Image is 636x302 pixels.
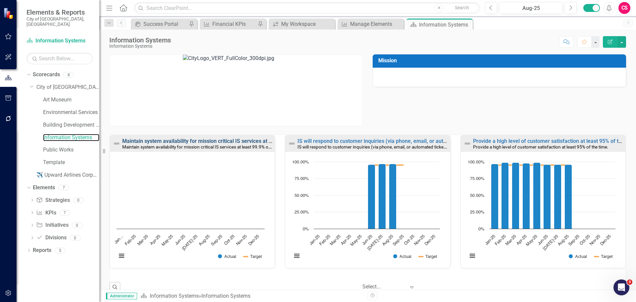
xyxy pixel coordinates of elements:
div: Chart. Highcharts interactive chart. [289,158,447,266]
path: Jan-25, 97. Actual. [491,164,498,229]
div: Information Systems [109,44,171,49]
small: City of [GEOGRAPHIC_DATA], [GEOGRAPHIC_DATA] [26,16,93,27]
svg: Interactive chart [289,158,443,266]
a: Environmental Services [43,109,99,116]
img: ClearPoint Strategy [3,8,15,19]
path: Feb-25, 99. Actual. [501,162,508,229]
text: Oct-25 [403,234,415,246]
button: Show Target [419,254,437,259]
a: Maintain system availability for mission critical IS services at least 99.9% of the time. [122,138,325,144]
a: Divisions [36,234,66,242]
div: Success Portal [143,20,187,28]
path: Jun-25, 96. Actual. [543,164,551,229]
text: Jan-25 [309,234,321,246]
text: Jan-25 [484,234,496,246]
a: Information Systems [26,37,93,45]
div: Manage Elements [350,20,402,28]
text: [DATE]-25 [367,234,384,251]
text: Sep-25 [567,234,580,247]
text: Nov-25 [236,234,248,246]
div: Chart. Highcharts interactive chart. [113,158,271,266]
iframe: Intercom live chat [613,279,629,295]
div: 5 [55,248,65,253]
text: May-25 [525,234,538,247]
text: Feb-25 [319,234,331,246]
a: City of [GEOGRAPHIC_DATA] [36,84,99,91]
input: Search ClearPoint... [134,2,480,14]
a: ✈️ Upward Airlines Corporate [36,171,99,179]
a: My Workspace [270,20,333,28]
span: 3 [627,279,632,285]
text: Dec-25 [424,234,436,246]
text: 75.00% [294,177,309,181]
svg: Interactive chart [464,158,619,266]
text: 0% [478,227,484,231]
text: 25.00% [470,210,484,214]
button: Show Actual [393,254,411,259]
button: Show Actual [569,254,587,259]
text: Apr-25 [340,234,352,246]
text: Oct-25 [579,234,591,246]
div: Double-Click to Edit [285,135,450,268]
path: Aug-25, 96. Actual. [564,164,572,229]
div: Financial KPIs [212,20,256,28]
a: Elements [33,184,55,192]
text: Mar-25 [137,234,149,246]
path: Mar-25, 99. Actual. [512,162,519,229]
a: Initiatives [36,221,68,229]
button: CS [618,2,630,14]
a: IS will respond to customer inquiries (via phone, email, or automated ticketing) within 4 hours o... [297,138,537,144]
div: Information Systems [109,36,171,44]
text: Aug-25 [557,234,570,247]
text: May-25 [350,234,363,247]
text: Apr-25 [149,234,161,246]
g: Actual, series 1 of 2. Bar series with 12 bars. [491,162,610,229]
a: Strategies [36,197,70,204]
path: Jul-25, 97. Actual. [379,164,386,229]
small: Provide a high level of customer satisfaction at least 95% of the time. [473,144,609,150]
text: Nov-25 [413,234,426,246]
path: Aug-25, 97. Actual. [389,164,397,229]
path: Apr-25, 98. Actual. [522,163,530,229]
div: 0 [72,222,82,228]
img: CityLogo_VERT_FullColor_300dpi.jpg [183,55,289,126]
text: 75.00% [470,177,484,181]
button: Aug-25 [499,2,563,14]
div: 7 [60,210,70,215]
small: IS will respond to customer inquiries (via phone, email, or automated ticketing) within 4 hours o... [297,144,496,150]
div: Information Systems [419,21,471,29]
text: Jan… [114,234,125,245]
a: Reports [33,247,51,254]
a: Information Systems [43,134,99,142]
text: May-25 [161,234,174,247]
g: Target, series 2 of 2. Line with 12 data points. [319,164,404,166]
div: My Workspace [281,20,333,28]
text: [DATE]-25 [181,234,198,251]
a: Financial KPIs [201,20,256,28]
text: 25.00% [294,210,309,214]
text: [DATE]-25 [542,234,559,251]
text: Dec-25 [599,234,611,246]
path: Jun-25, 96. Actual. [368,164,375,229]
a: Scorecards [33,71,60,79]
text: Feb-25 [494,234,506,246]
div: Double-Click to Edit [110,135,275,268]
small: Maintain system availability for mission critical IS services at least 99.9% of the time. [122,144,288,150]
input: Search Below... [26,53,93,64]
text: 100.00% [468,160,484,164]
text: Mar-25 [329,234,342,246]
a: Building Development Services [43,121,99,129]
button: Show Actual [218,254,236,259]
div: Information Systems [201,293,250,299]
path: May-25, 99. Actual. [533,162,540,229]
div: » [140,292,363,300]
text: 50.00% [470,194,484,198]
text: Aug-25 [198,234,211,247]
button: Search [445,3,478,13]
a: Manage Elements [339,20,402,28]
div: Aug-25 [502,4,560,12]
div: Double-Click to Edit [460,135,626,268]
text: 0% [303,227,309,231]
text: Dec-25 [248,234,260,246]
a: Information Systems [150,293,199,299]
